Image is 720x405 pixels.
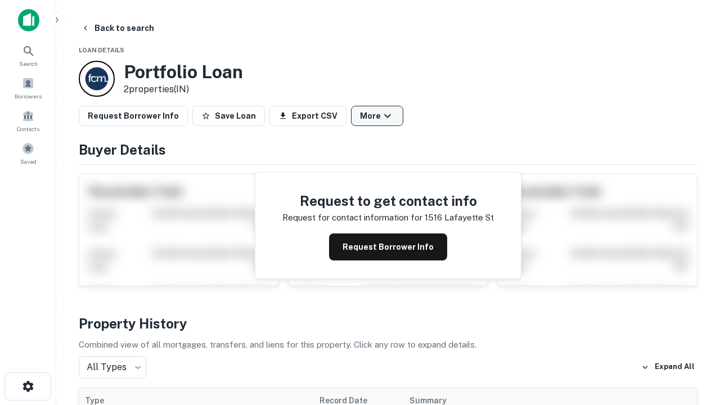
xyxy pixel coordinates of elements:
span: Loan Details [79,47,124,53]
button: More [351,106,403,126]
a: Borrowers [3,73,53,103]
button: Request Borrower Info [329,233,447,260]
img: capitalize-icon.png [18,9,39,31]
span: Contacts [17,124,39,133]
span: Search [19,59,38,68]
button: Back to search [76,18,159,38]
button: Expand All [638,359,697,376]
h3: Portfolio Loan [124,61,243,83]
p: 1516 lafayette st [425,211,494,224]
button: Save Loan [192,106,265,126]
a: Search [3,40,53,70]
a: Contacts [3,105,53,136]
h4: Request to get contact info [282,191,494,211]
a: Saved [3,138,53,168]
div: All Types [79,356,146,379]
h4: Property History [79,313,697,334]
button: Export CSV [269,106,346,126]
span: Saved [20,157,37,166]
iframe: Chat Widget [664,279,720,333]
button: Request Borrower Info [79,106,188,126]
p: 2 properties (IN) [124,83,243,96]
span: Borrowers [15,92,42,101]
h4: Buyer Details [79,139,697,160]
p: Combined view of all mortgages, transfers, and liens for this property. Click any row to expand d... [79,338,697,352]
p: Request for contact information for [282,211,422,224]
